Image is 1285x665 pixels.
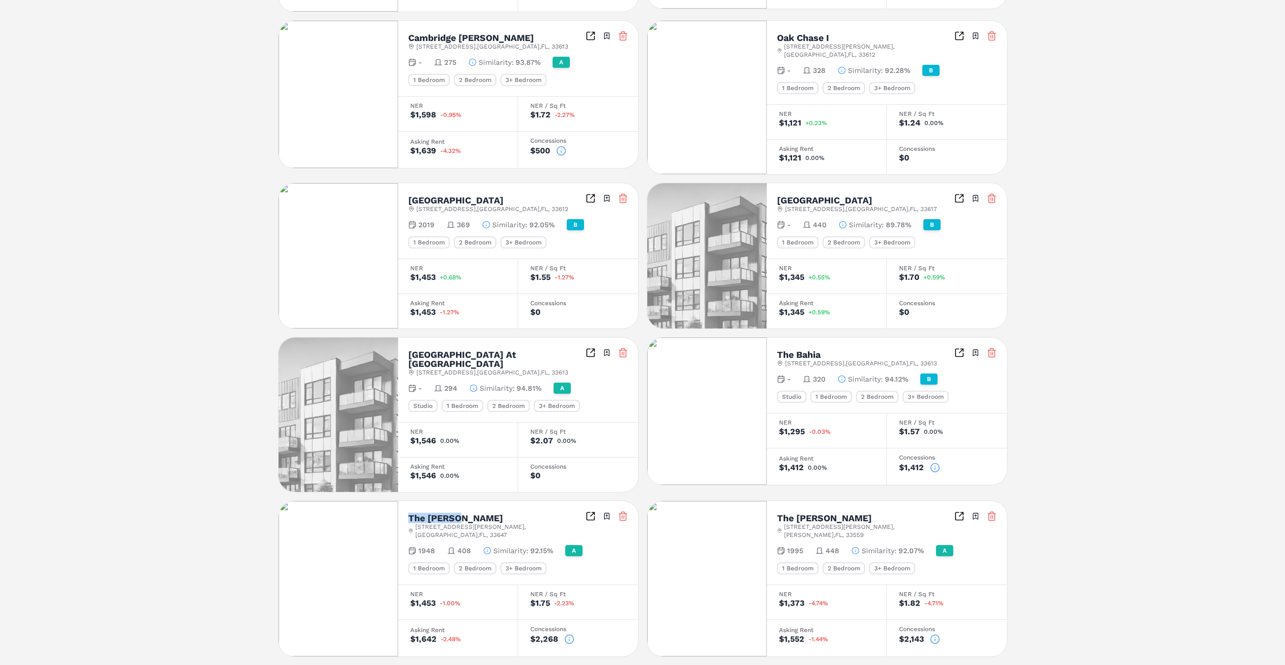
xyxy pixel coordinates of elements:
span: 92.05% [529,220,555,230]
div: 1 Bedroom [408,236,450,248]
div: A [565,545,582,556]
div: $1,295 [779,428,805,436]
span: Similarity : [849,220,884,230]
div: $1.72 [530,111,551,119]
div: Asking Rent [779,455,874,462]
span: 1995 [787,546,803,556]
div: B [567,219,584,230]
div: Concessions [530,464,626,470]
a: Inspect Comparables [586,31,596,41]
span: -4.32% [440,148,461,154]
div: $1,121 [779,119,801,127]
div: 1 Bedroom [810,391,852,403]
span: 0.00% [557,438,576,444]
span: +0.55% [808,274,830,280]
div: B [920,373,938,385]
div: B [922,65,940,76]
div: 3+ Bedroom [869,562,915,574]
div: B [923,219,941,230]
div: NER [410,429,505,435]
div: 1 Bedroom [777,236,819,248]
div: $0 [530,472,540,480]
a: Inspect Comparables [954,31,964,41]
div: Concessions [899,300,995,306]
div: 1 Bedroom [408,74,450,86]
span: 320 [813,374,826,384]
span: +0.59% [923,274,945,280]
span: +0.59% [808,309,830,315]
span: -0.03% [809,429,831,435]
span: -2.23% [554,600,574,606]
span: - [787,65,791,75]
a: Inspect Comparables [954,511,964,521]
div: NER / Sq Ft [899,420,995,426]
span: 0.00% [924,429,943,435]
span: 440 [813,220,827,230]
div: Studio [777,391,806,403]
div: $1,345 [779,273,804,281]
div: $1,598 [410,111,436,119]
span: Similarity : [492,220,527,230]
span: 0.00% [808,465,827,471]
span: [STREET_ADDRESS][PERSON_NAME] , [GEOGRAPHIC_DATA] , FL , 33612 [784,43,954,59]
div: 2 Bedroom [454,74,496,86]
h2: [GEOGRAPHIC_DATA] [777,196,872,205]
h2: The [PERSON_NAME] [408,514,503,523]
div: $2,268 [530,635,558,643]
h2: [GEOGRAPHIC_DATA] [408,196,503,205]
div: $1,412 [779,464,804,472]
div: 3+ Bedroom [500,236,547,248]
span: Similarity : [479,57,514,67]
h2: Oak Chase I [777,33,829,43]
div: NER [410,591,505,597]
span: +0.23% [805,120,827,126]
div: $2,143 [899,635,924,643]
span: -1.00% [440,600,460,606]
div: NER / Sq Ft [899,591,995,597]
div: $0 [899,308,909,316]
div: $1.70 [899,273,919,281]
span: 93.87% [516,57,540,67]
div: $1,552 [779,635,804,643]
div: Asking Rent [410,464,505,470]
div: Concessions [899,146,995,152]
div: $2.07 [530,437,553,445]
div: Concessions [530,626,626,632]
div: NER / Sq Ft [530,429,626,435]
span: 369 [457,220,470,230]
div: Asking Rent [779,146,874,152]
div: 3+ Bedroom [903,391,949,403]
div: Asking Rent [410,627,505,633]
span: -1.44% [808,636,828,642]
span: +0.68% [440,274,461,280]
div: Concessions [530,138,626,144]
a: Inspect Comparables [586,193,596,203]
h2: The Bahia [777,350,821,359]
div: NER [779,111,874,117]
span: -2.48% [441,636,461,642]
span: 2019 [418,220,435,230]
span: Similarity : [480,383,515,393]
span: 1948 [418,546,435,556]
div: Concessions [899,454,995,461]
div: NER / Sq Ft [899,265,995,271]
a: Inspect Comparables [586,348,596,358]
span: - [418,383,422,393]
a: Inspect Comparables [954,193,964,203]
div: $1,373 [779,599,804,607]
span: -4.71% [924,600,944,606]
div: 1 Bedroom [777,562,819,574]
div: $1,453 [410,308,436,316]
div: $1,453 [410,599,436,607]
a: Inspect Comparables [586,511,596,521]
span: 328 [813,65,826,75]
span: [STREET_ADDRESS] , [GEOGRAPHIC_DATA] , FL , 33612 [416,205,568,213]
span: [STREET_ADDRESS] , [GEOGRAPHIC_DATA] , FL , 33613 [416,43,568,51]
div: NER / Sq Ft [530,591,626,597]
span: -1.27% [440,309,459,315]
div: $1.55 [530,273,551,281]
span: -0.95% [440,112,461,118]
span: - [787,220,791,230]
div: NER [779,420,874,426]
div: NER / Sq Ft [530,103,626,109]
